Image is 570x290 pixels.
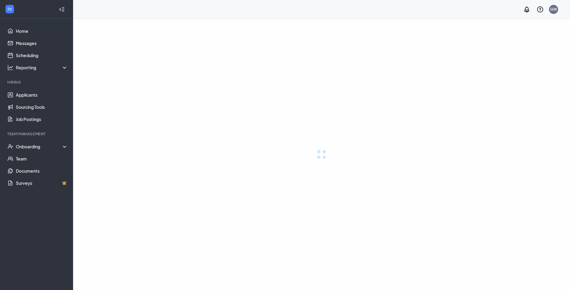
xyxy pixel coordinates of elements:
[7,80,67,85] div: Hiring
[7,64,13,71] svg: Analysis
[537,6,544,13] svg: QuestionInfo
[16,153,68,165] a: Team
[7,6,13,12] svg: WorkstreamLogo
[16,101,68,113] a: Sourcing Tools
[16,64,68,71] div: Reporting
[16,165,68,177] a: Documents
[16,49,68,61] a: Scheduling
[7,131,67,136] div: Team Management
[16,25,68,37] a: Home
[16,89,68,101] a: Applicants
[16,113,68,125] a: Job Postings
[550,7,557,12] div: GW
[523,6,530,13] svg: Notifications
[16,143,68,150] div: Onboarding
[16,37,68,49] a: Messages
[7,143,13,150] svg: UserCheck
[16,177,68,189] a: SurveysCrown
[59,6,65,12] svg: Collapse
